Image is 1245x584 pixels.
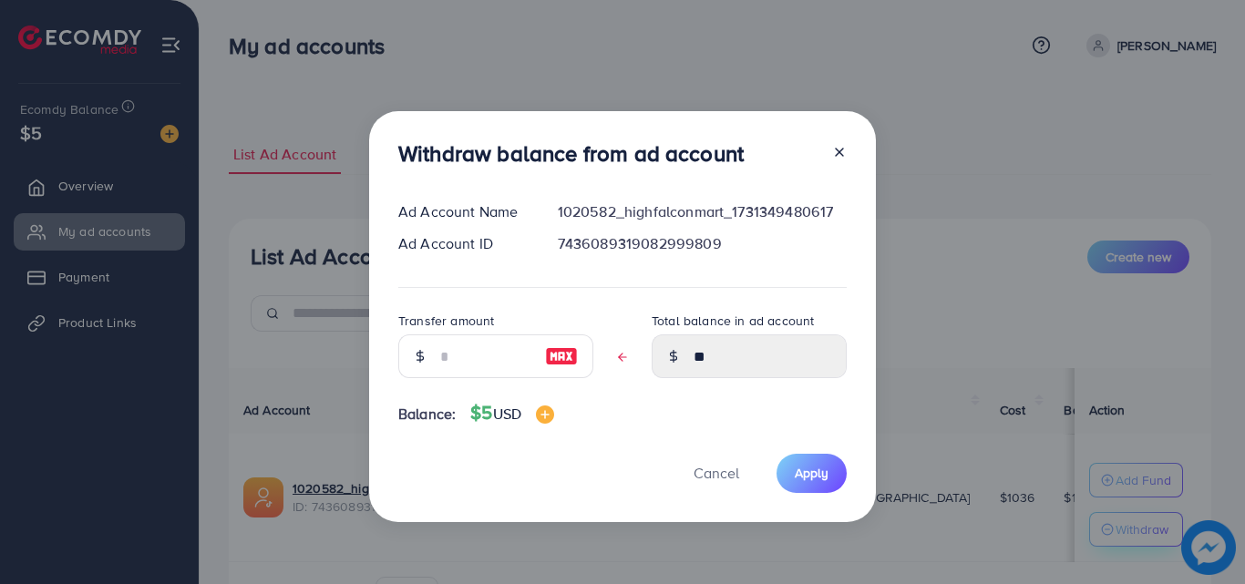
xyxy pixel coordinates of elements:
span: Balance: [398,404,456,425]
span: Cancel [694,463,739,483]
img: image [545,345,578,367]
div: Ad Account ID [384,233,543,254]
h3: Withdraw balance from ad account [398,140,744,167]
button: Apply [777,454,847,493]
h4: $5 [470,402,554,425]
img: image [536,405,554,424]
span: Apply [795,464,828,482]
div: 7436089319082999809 [543,233,861,254]
span: USD [493,404,521,424]
div: 1020582_highfalconmart_1731349480617 [543,201,861,222]
button: Cancel [671,454,762,493]
div: Ad Account Name [384,201,543,222]
label: Total balance in ad account [652,312,814,330]
label: Transfer amount [398,312,494,330]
